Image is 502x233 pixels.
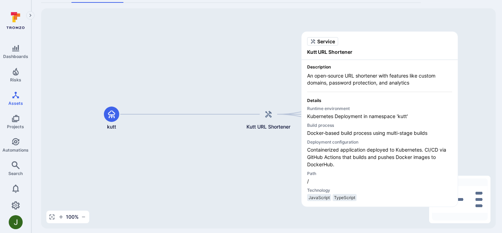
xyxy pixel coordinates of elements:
[307,72,452,86] span: An open-source URL shortener with features like custom domains, password protection, and analytics
[8,101,23,106] span: Assets
[307,64,452,70] span: Description
[317,38,335,45] span: Service
[307,98,452,103] span: Details
[8,171,23,176] span: Search
[107,123,116,130] span: kutt
[7,124,24,129] span: Projects
[307,112,452,120] p: Kubernetes Deployment in namespace 'kutt'
[309,195,330,201] span: JavaScript
[307,188,452,193] span: Technology
[307,139,452,145] span: Deployment configuration
[246,123,290,130] span: Kutt URL Shortener
[307,177,452,185] p: /
[9,215,23,229] img: ACg8ocJb5u1MqhRZCS4qt_lttNeNnvlQtAsFnznmah6JoQoAHxP7zA=s96-c
[307,106,452,111] span: Runtime environment
[2,147,29,153] span: Automations
[10,77,21,82] span: Risks
[307,171,452,176] span: Path
[9,215,23,229] div: Julia Nakonechna
[3,54,28,59] span: Dashboards
[26,11,35,20] button: Expand navigation menu
[307,146,452,168] p: Containerized application deployed to Kubernetes. CI/CD via GitHub Actions that builds and pushes...
[307,129,452,137] p: Docker-based build process using multi-stage builds
[307,49,452,56] span: Kutt URL Shortener
[334,195,355,201] span: TypeScript
[66,213,79,220] span: 100 %
[28,13,33,19] i: Expand navigation menu
[307,123,452,128] span: Build process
